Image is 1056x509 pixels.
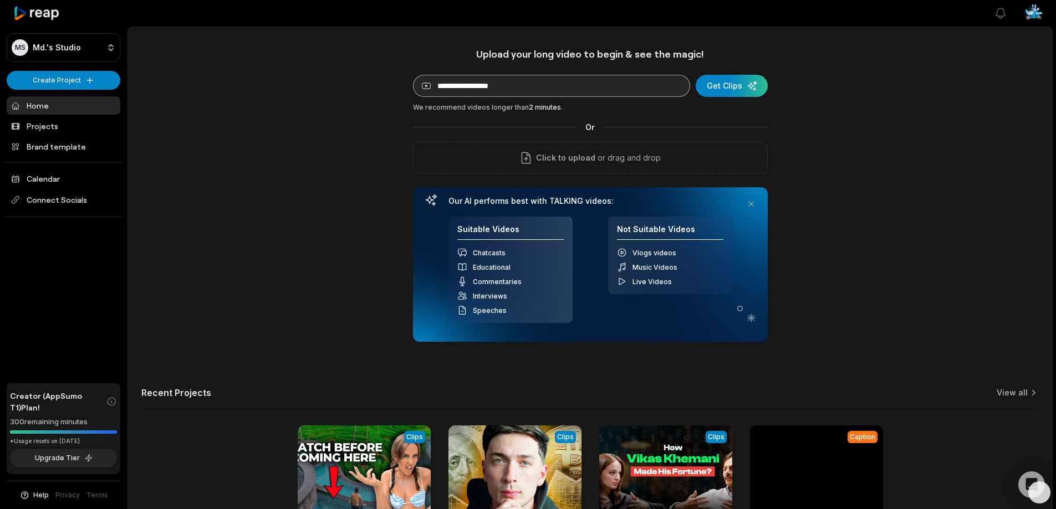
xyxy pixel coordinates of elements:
a: Terms [86,490,108,500]
h4: Suitable Videos [457,224,564,240]
span: Chatcasts [473,249,506,257]
div: Open Intercom Messenger [1018,471,1045,498]
span: Creator (AppSumo T1) Plan! [10,390,106,413]
div: MS [12,39,28,56]
span: 2 minutes [529,103,561,111]
span: Music Videos [632,263,677,271]
a: Projects [7,117,120,135]
a: Calendar [7,169,120,188]
h4: Not Suitable Videos [617,224,723,240]
span: Connect Socials [7,190,120,210]
p: Md.'s Studio [33,43,81,53]
h2: Recent Projects [141,387,211,398]
span: Or [577,121,604,133]
span: Commentaries [473,277,522,286]
button: Create Project [7,71,120,90]
p: or drag and drop [595,151,661,164]
h3: Our AI performs best with TALKING videos: [448,196,732,206]
a: Home [7,96,120,115]
a: Privacy [55,490,80,500]
a: View all [997,387,1028,398]
span: Educational [473,263,511,271]
div: *Usage resets on [DATE] [10,437,117,445]
h1: Upload your long video to begin & see the magic! [413,48,768,60]
span: Vlogs videos [632,249,676,257]
button: Upgrade Tier [10,449,117,467]
span: Speeches [473,306,507,315]
span: Live Videos [632,277,672,286]
span: Interviews [473,292,507,300]
button: Get Clips [696,75,768,97]
span: Help [33,490,49,500]
span: Click to upload [536,151,595,164]
div: 300 remaining minutes [10,417,117,428]
a: Brand template [7,137,120,156]
div: We recommend videos longer than . [413,102,768,112]
button: Help [19,490,49,500]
